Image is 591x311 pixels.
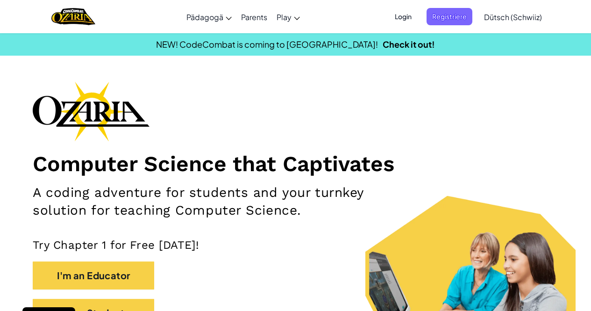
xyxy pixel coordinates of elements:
button: Login [389,8,417,25]
a: Play [272,4,305,29]
h2: A coding adventure for students and your turnkey solution for teaching Computer Science. [33,184,385,219]
span: Pädagogä [186,12,223,22]
a: Pädagogä [182,4,236,29]
span: Dütsch (Schwiiz) [484,12,542,22]
a: Check it out! [383,39,435,50]
h1: Computer Science that Captivates [33,151,558,177]
button: I'm an Educator [33,261,154,289]
a: Dütsch (Schwiiz) [479,4,547,29]
a: Parents [236,4,272,29]
span: NEW! CodeCombat is coming to [GEOGRAPHIC_DATA]! [156,39,378,50]
span: Play [277,12,292,22]
button: Registriere [427,8,472,25]
img: Ozaria branding logo [33,81,150,141]
p: Try Chapter 1 for Free [DATE]! [33,238,558,252]
a: Ozaria by CodeCombat logo [51,7,95,26]
img: Home [51,7,95,26]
